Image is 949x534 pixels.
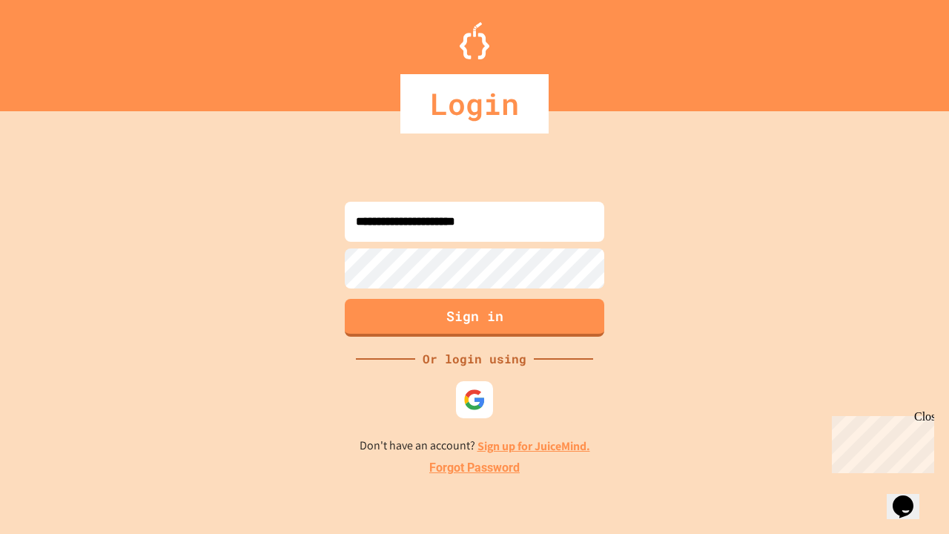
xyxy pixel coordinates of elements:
p: Don't have an account? [360,437,590,455]
img: Logo.svg [460,22,489,59]
div: Or login using [415,350,534,368]
a: Forgot Password [429,459,520,477]
a: Sign up for JuiceMind. [477,438,590,454]
iframe: chat widget [887,475,934,519]
div: Login [400,74,549,133]
div: Chat with us now!Close [6,6,102,94]
iframe: chat widget [826,410,934,473]
img: google-icon.svg [463,389,486,411]
button: Sign in [345,299,604,337]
